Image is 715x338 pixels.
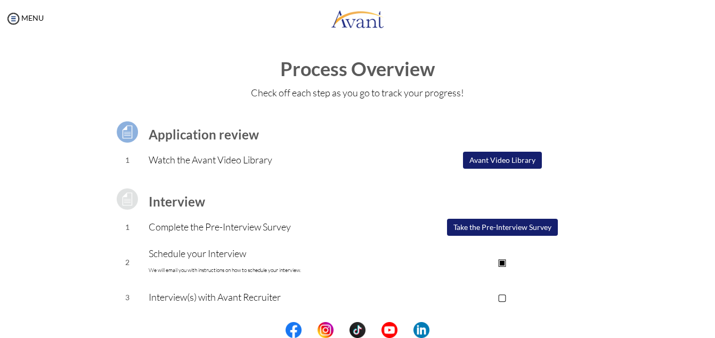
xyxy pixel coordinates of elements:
[331,3,384,35] img: logo.png
[149,152,395,167] p: Watch the Avant Video Library
[5,13,44,22] a: MENU
[106,241,149,284] td: 2
[114,186,141,212] img: icon-test-grey.png
[365,322,381,338] img: blank.png
[106,147,149,174] td: 1
[395,290,609,304] p: ▢
[149,127,259,142] b: Application review
[447,219,558,236] button: Take the Pre-Interview Survey
[463,152,542,169] button: Avant Video Library
[350,322,365,338] img: tt.png
[11,85,704,100] p: Check off each step as you go to track your progress!
[149,194,205,209] b: Interview
[106,284,149,311] td: 3
[395,254,609,269] p: ▣
[334,322,350,338] img: blank.png
[318,322,334,338] img: in.png
[149,219,395,234] p: Complete the Pre-Interview Survey
[149,246,395,278] p: Schedule your Interview
[381,322,397,338] img: yt.png
[11,59,704,80] h1: Process Overview
[149,267,301,274] font: We will email you with instructions on how to schedule your interview.
[413,322,429,338] img: li.png
[397,322,413,338] img: blank.png
[149,290,395,304] p: Interview(s) with Avant Recruiter
[302,322,318,338] img: blank.png
[5,11,21,27] img: icon-menu.png
[114,119,141,145] img: icon-test.png
[106,214,149,241] td: 1
[286,322,302,338] img: fb.png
